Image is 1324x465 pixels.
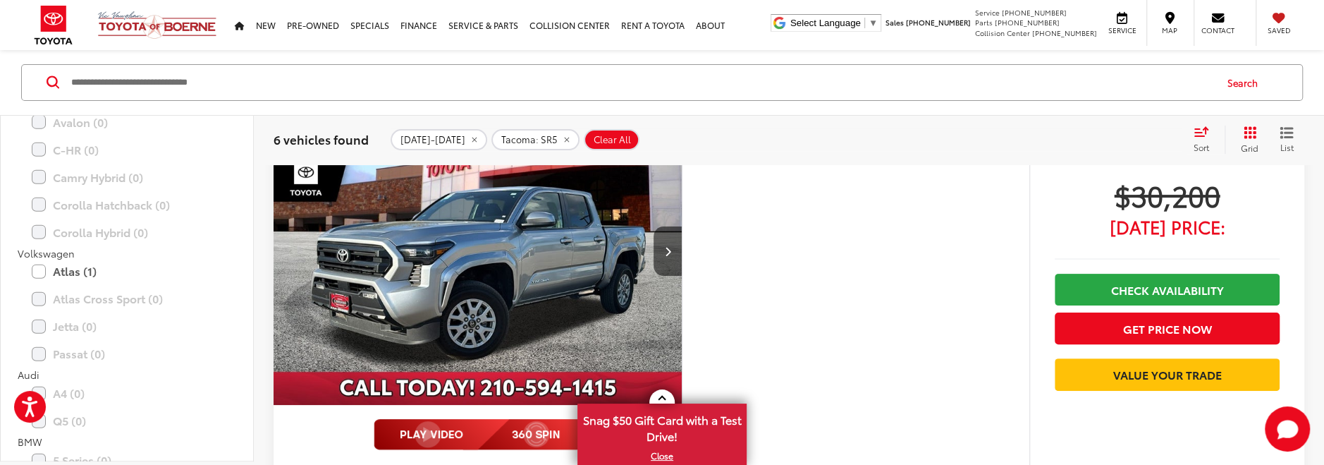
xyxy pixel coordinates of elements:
[32,381,222,406] label: A4 (0)
[654,227,682,276] button: Next image
[1055,358,1280,390] a: Value Your Trade
[995,17,1060,28] span: [PHONE_NUMBER]
[1106,25,1138,35] span: Service
[1187,126,1225,154] button: Select sort value
[400,134,465,145] span: [DATE]-[DATE]
[491,129,580,150] button: remove Tacoma: SR5
[1265,406,1310,452] svg: Start Chat
[1002,7,1067,18] span: [PHONE_NUMBER]
[869,18,878,28] span: ▼
[391,129,487,150] button: remove 2024-2025
[273,98,683,405] div: 2024 Toyota Tacoma SR5 0
[594,134,631,145] span: Clear All
[32,138,222,162] label: C-HR (0)
[1055,219,1280,234] span: [DATE] Price:
[1225,126,1269,154] button: Grid View
[975,7,1000,18] span: Service
[32,259,222,284] label: Atlas (1)
[97,11,217,40] img: Vic Vaughan Toyota of Boerne
[885,17,904,28] span: Sales
[1214,65,1278,100] button: Search
[32,220,222,245] label: Corolla Hybrid (0)
[1032,28,1097,38] span: [PHONE_NUMBER]
[70,66,1214,99] input: Search by Make, Model, or Keyword
[273,98,683,406] img: 2024 Toyota Tacoma SR5
[1265,406,1310,452] button: Toggle Chat Window
[18,246,75,260] span: Volkswagen
[32,286,222,311] label: Atlas Cross Sport (0)
[906,17,971,28] span: [PHONE_NUMBER]
[273,98,683,405] a: 2024 Toyota Tacoma SR52024 Toyota Tacoma SR52024 Toyota Tacoma SR52024 Toyota Tacoma SR5
[975,17,993,28] span: Parts
[1241,142,1258,154] span: Grid
[1055,274,1280,306] a: Check Availability
[32,193,222,217] label: Corolla Hatchback (0)
[864,18,865,28] span: ​
[790,18,878,28] a: Select Language​
[374,419,582,450] img: full motion video
[1263,25,1294,35] span: Saved
[274,131,369,147] span: 6 vehicles found
[1201,25,1234,35] span: Contact
[584,129,639,150] button: Clear All
[975,28,1030,38] span: Collision Center
[32,165,222,190] label: Camry Hybrid (0)
[1269,126,1304,154] button: List View
[32,314,222,339] label: Jetta (0)
[32,110,222,135] label: Avalon (0)
[18,435,42,449] span: BMW
[32,342,222,366] label: Passat (0)
[1055,313,1280,344] button: Get Price Now
[501,134,558,145] span: Tacoma: SR5
[1055,177,1280,212] span: $30,200
[1194,141,1209,153] span: Sort
[579,405,745,448] span: Snag $50 Gift Card with a Test Drive!
[1280,141,1294,153] span: List
[18,368,39,382] span: Audi
[1154,25,1185,35] span: Map
[32,409,222,433] label: Q5 (0)
[790,18,861,28] span: Select Language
